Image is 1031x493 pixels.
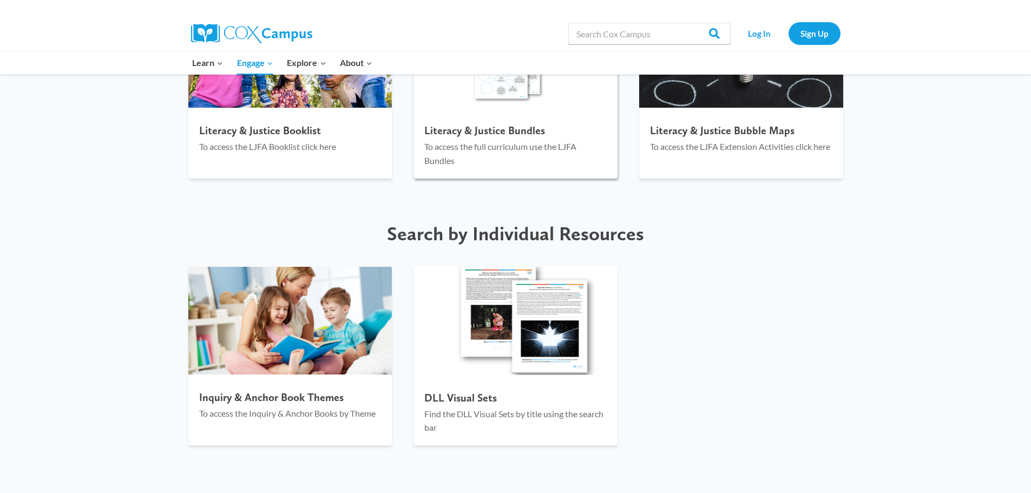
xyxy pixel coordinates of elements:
a: Log In [736,22,783,44]
nav: Primary Navigation [186,51,379,74]
h4: Literacy & Justice Bubble Maps [650,124,832,137]
img: mom-reading-with-children.jpg [183,264,397,378]
a: Inquiry & Anchor Book Themes To access the Inquiry & Anchor Books by Theme [188,267,392,445]
button: Child menu of Learn [186,51,231,74]
h4: Literacy & Justice Bundles [424,124,607,137]
p: To access the LJFA Booklist click here [199,140,382,154]
h4: DLL Visual Sets [424,391,607,404]
h4: Literacy & Justice Booklist [199,124,382,137]
img: Cox Campus [191,24,312,43]
img: DLL-Visual-Sets-image-1-1.png [409,264,623,378]
p: Find the DLL Visual Sets by title using the search bar [424,407,607,435]
p: To access the LJFA Extension Activities click here [650,140,832,154]
button: Child menu of About [333,51,379,74]
p: To access the full curriculum use the LJFA Bundles [424,140,607,167]
span: Search by Individual Resources [387,222,644,245]
input: Search Cox Campus [568,23,731,44]
button: Child menu of Explore [280,51,333,74]
button: Child menu of Engage [230,51,280,74]
a: DLL Visual Sets Find the DLL Visual Sets by title using the search bar [413,267,618,445]
a: Sign Up [789,22,840,44]
nav: Secondary Navigation [736,22,840,44]
p: To access the Inquiry & Anchor Books by Theme [199,406,382,420]
h4: Inquiry & Anchor Book Themes [199,391,382,404]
